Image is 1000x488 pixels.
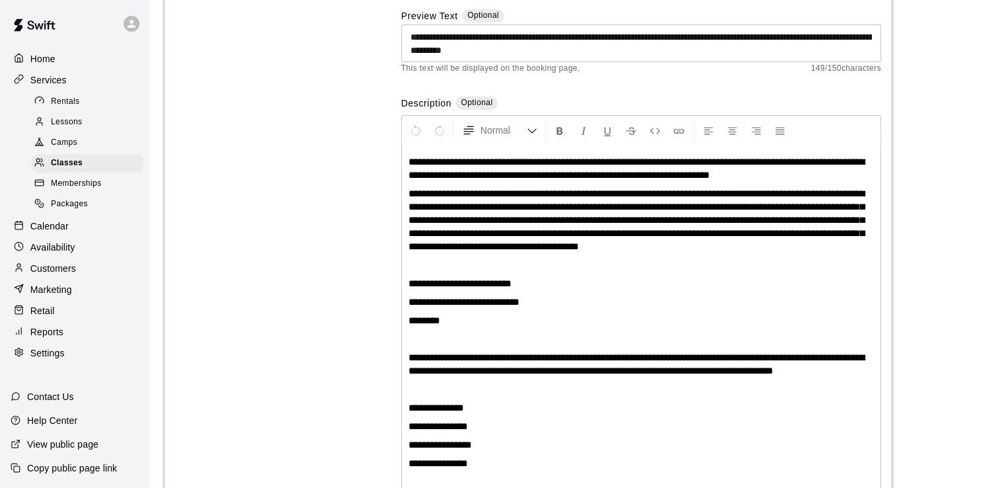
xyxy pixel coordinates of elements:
[51,198,88,211] span: Packages
[572,118,595,142] button: Format Italics
[467,11,499,20] span: Optional
[51,95,80,108] span: Rentals
[401,62,580,75] span: This text will be displayed on the booking page.
[32,195,143,214] div: Packages
[32,133,149,153] a: Camps
[769,118,791,142] button: Justify Align
[32,91,149,112] a: Rentals
[27,414,77,427] p: Help Center
[401,9,458,24] label: Preview Text
[697,118,720,142] button: Left Align
[428,118,451,142] button: Redo
[30,220,69,233] p: Calendar
[51,177,101,190] span: Memberships
[32,112,149,132] a: Lessons
[401,97,451,112] label: Description
[457,118,543,142] button: Formatting Options
[30,325,63,339] p: Reports
[32,194,149,215] a: Packages
[461,98,492,107] span: Optional
[32,153,149,174] a: Classes
[27,438,98,451] p: View public page
[596,118,619,142] button: Format Underline
[481,124,527,137] span: Normal
[30,304,55,317] p: Retail
[32,93,143,111] div: Rentals
[51,116,83,129] span: Lessons
[549,118,571,142] button: Format Bold
[27,390,74,403] p: Contact Us
[11,259,138,278] a: Customers
[51,136,77,149] span: Camps
[32,174,149,194] a: Memberships
[30,262,76,275] p: Customers
[32,134,143,152] div: Camps
[11,343,138,363] a: Settings
[404,118,427,142] button: Undo
[32,113,143,132] div: Lessons
[11,70,138,90] a: Services
[11,322,138,342] a: Reports
[30,346,65,360] p: Settings
[811,62,881,75] span: 149 / 150 characters
[30,283,72,296] p: Marketing
[30,241,75,254] p: Availability
[11,280,138,300] a: Marketing
[11,237,138,257] a: Availability
[721,118,744,142] button: Center Align
[620,118,642,142] button: Format Strikethrough
[32,175,143,193] div: Memberships
[27,462,117,475] p: Copy public page link
[32,154,143,173] div: Classes
[644,118,666,142] button: Insert Code
[745,118,767,142] button: Right Align
[30,52,56,65] p: Home
[30,73,67,87] p: Services
[51,157,83,170] span: Classes
[11,216,138,236] a: Calendar
[11,301,138,321] a: Retail
[668,118,690,142] button: Insert Link
[11,49,138,69] a: Home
